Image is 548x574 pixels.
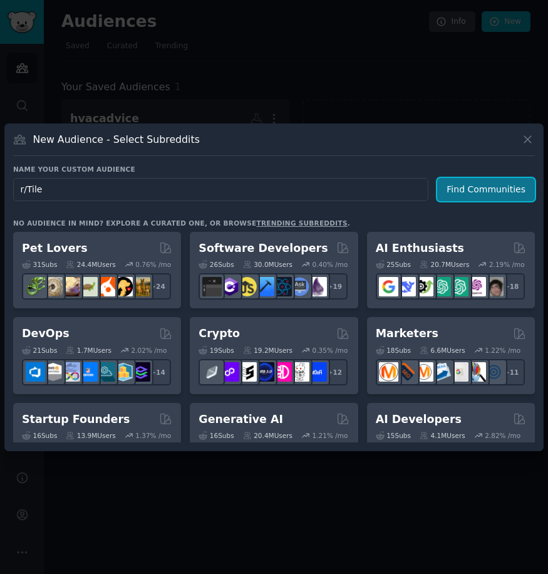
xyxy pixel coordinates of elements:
[113,362,133,382] img: aws_cdk
[308,362,327,382] img: defi_
[379,362,398,382] img: content_marketing
[449,362,468,382] img: googleads
[66,431,115,440] div: 13.9M Users
[321,359,348,385] div: + 12
[243,346,292,355] div: 19.2M Users
[145,273,171,300] div: + 24
[420,260,469,269] div: 20.7M Users
[22,431,57,440] div: 16 Sub s
[132,346,167,355] div: 2.02 % /mo
[220,362,239,382] img: 0xPolygon
[499,273,525,300] div: + 18
[43,277,63,296] img: ballpython
[199,241,328,256] h2: Software Developers
[255,362,274,382] img: web3
[199,260,234,269] div: 26 Sub s
[256,219,347,227] a: trending subreddits
[272,362,292,382] img: defiblockchain
[467,277,486,296] img: OpenAIDev
[199,412,283,427] h2: Generative AI
[22,326,70,342] h2: DevOps
[420,346,465,355] div: 6.6M Users
[78,277,98,296] img: turtle
[202,277,222,296] img: software
[33,133,200,146] h3: New Audience - Select Subreddits
[376,241,464,256] h2: AI Enthusiasts
[61,362,80,382] img: Docker_DevOps
[290,362,309,382] img: CryptoNews
[290,277,309,296] img: AskComputerScience
[499,359,525,385] div: + 11
[376,260,411,269] div: 25 Sub s
[237,277,257,296] img: learnjavascript
[43,362,63,382] img: AWS_Certified_Experts
[22,346,57,355] div: 21 Sub s
[96,277,115,296] img: cockatiel
[243,260,292,269] div: 30.0M Users
[484,362,504,382] img: OnlineMarketing
[449,277,468,296] img: chatgpt_prompts_
[61,277,80,296] img: leopardgeckos
[78,362,98,382] img: DevOpsLinks
[66,260,115,269] div: 24.4M Users
[376,431,411,440] div: 15 Sub s
[199,326,240,342] h2: Crypto
[145,359,171,385] div: + 14
[376,326,438,342] h2: Marketers
[26,277,45,296] img: herpetology
[131,277,150,296] img: dogbreed
[243,431,292,440] div: 20.4M Users
[376,412,462,427] h2: AI Developers
[202,362,222,382] img: ethfinance
[379,277,398,296] img: GoogleGeminiAI
[26,362,45,382] img: azuredevops
[13,219,350,227] div: No audience in mind? Explore a curated one, or browse .
[313,260,348,269] div: 0.40 % /mo
[414,362,433,382] img: AskMarketing
[237,362,257,382] img: ethstaker
[135,431,171,440] div: 1.37 % /mo
[414,277,433,296] img: AItoolsCatalog
[484,277,504,296] img: ArtificalIntelligence
[96,362,115,382] img: platformengineering
[432,362,451,382] img: Emailmarketing
[22,241,88,256] h2: Pet Lovers
[199,431,234,440] div: 16 Sub s
[321,273,348,300] div: + 19
[220,277,239,296] img: csharp
[272,277,292,296] img: reactnative
[467,362,486,382] img: MarketingResearch
[396,277,416,296] img: DeepSeek
[313,431,348,440] div: 1.21 % /mo
[489,260,525,269] div: 2.19 % /mo
[432,277,451,296] img: chatgpt_promptDesign
[376,346,411,355] div: 18 Sub s
[485,431,520,440] div: 2.82 % /mo
[313,346,348,355] div: 0.35 % /mo
[199,346,234,355] div: 19 Sub s
[113,277,133,296] img: PetAdvice
[131,362,150,382] img: PlatformEngineers
[13,178,428,201] input: Pick a short name, like "Digital Marketers" or "Movie-Goers"
[13,165,535,174] h3: Name your custom audience
[485,346,520,355] div: 1.22 % /mo
[420,431,465,440] div: 4.1M Users
[22,260,57,269] div: 31 Sub s
[437,178,535,201] button: Find Communities
[396,362,416,382] img: bigseo
[135,260,171,269] div: 0.76 % /mo
[255,277,274,296] img: iOSProgramming
[66,346,111,355] div: 1.7M Users
[22,412,130,427] h2: Startup Founders
[308,277,327,296] img: elixir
